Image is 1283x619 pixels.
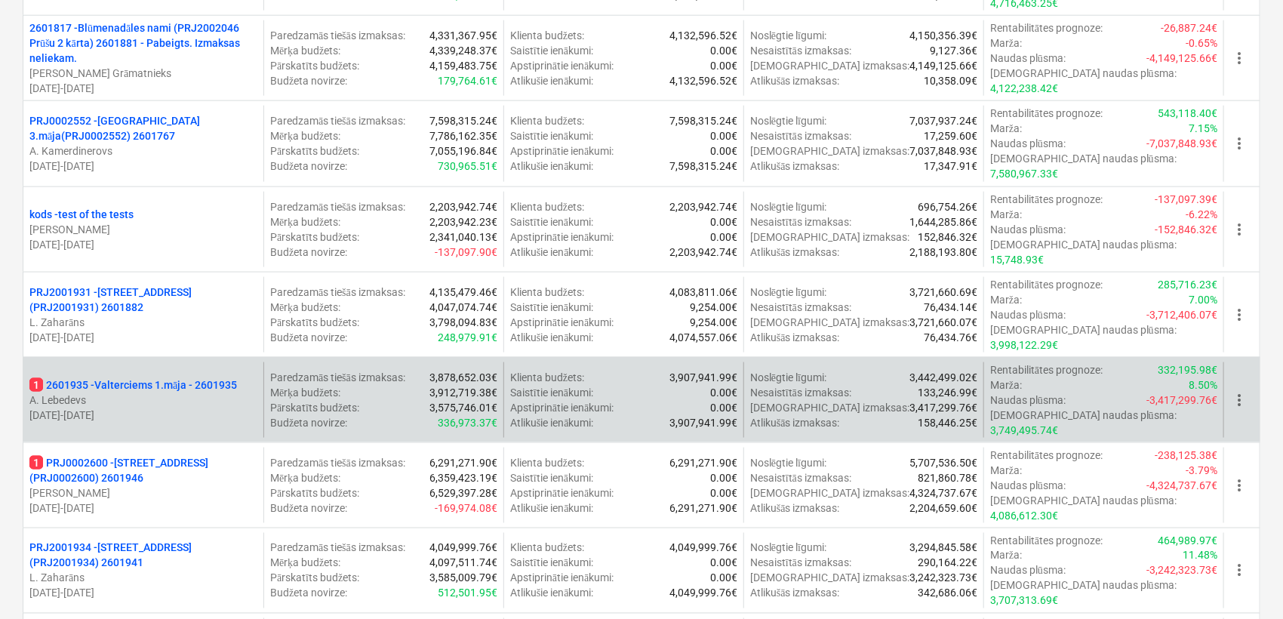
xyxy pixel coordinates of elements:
p: [DEMOGRAPHIC_DATA] naudas plūsma : [990,322,1177,337]
p: 821,860.78€ [918,470,977,485]
p: Marža : [990,121,1022,136]
p: Klienta budžets : [510,28,584,43]
p: Mērķa budžets : [270,385,340,400]
p: [PERSON_NAME] Grāmatnieks [29,66,257,81]
p: -6.22% [1186,207,1217,222]
p: 10,358.09€ [924,73,977,88]
p: Marža : [990,207,1022,222]
p: Pārskatīts budžets : [270,315,359,330]
p: 342,686.06€ [918,586,977,601]
p: -137,097.39€ [1155,192,1217,207]
p: 3,575,746.01€ [429,400,497,415]
p: 4,150,356.39€ [909,28,977,43]
p: Naudas plūsma : [990,393,1066,408]
p: Atlikušie ienākumi : [510,415,594,430]
p: -0.65% [1186,35,1217,51]
p: -4,324,737.67€ [1146,478,1217,493]
p: 133,246.99€ [918,385,977,400]
p: Pārskatīts budžets : [270,400,359,415]
p: [DEMOGRAPHIC_DATA] izmaksas : [750,229,909,245]
p: 0.00€ [710,143,737,159]
p: Paredzamās tiešās izmaksas : [270,199,405,214]
p: Saistītie ienākumi : [510,43,593,58]
span: 1 [29,456,43,470]
p: -3,417,299.76€ [1146,393,1217,408]
p: [DEMOGRAPHIC_DATA] izmaksas : [750,58,909,73]
p: Atlikušās izmaksas : [750,500,840,516]
p: 6,291,271.90€ [429,455,497,470]
p: Rentabilitātes prognoze : [990,362,1103,377]
p: 4,047,074.74€ [429,300,497,315]
p: A. Lebedevs [29,393,257,408]
iframe: Chat Widget [1208,547,1283,619]
p: Saistītie ienākumi : [510,470,593,485]
p: Apstiprinātie ienākumi : [510,315,614,330]
p: 1,644,285.86€ [909,214,977,229]
p: Atlikušie ienākumi : [510,500,594,516]
p: 2601817 - Blūmenadāles nami (PRJ2002046 Prūšu 2 kārta) 2601881 - Pabeigts. Izmaksas neliekam. [29,20,257,66]
p: 152,846.32€ [918,229,977,245]
p: Naudas plūsma : [990,136,1066,151]
div: 12601935 -Valterciems 1.māja - 2601935A. Lebedevs[DATE]-[DATE] [29,377,257,423]
p: 0.00€ [710,485,737,500]
p: Budžeta novirze : [270,415,347,430]
p: 3,798,094.83€ [429,315,497,330]
p: 3,417,299.76€ [909,400,977,415]
p: [DEMOGRAPHIC_DATA] naudas plūsma : [990,493,1177,508]
p: 3,878,652.03€ [429,370,497,385]
p: 158,446.25€ [918,415,977,430]
p: Nesaistītās izmaksas : [750,43,851,58]
p: Apstiprinātie ienākumi : [510,400,614,415]
p: Apstiprinātie ienākumi : [510,143,614,159]
p: Pārskatīts budžets : [270,143,359,159]
p: 2,341,040.13€ [429,229,497,245]
p: Atlikušie ienākumi : [510,73,594,88]
p: 290,164.22€ [918,556,977,571]
p: Atlikušie ienākumi : [510,159,594,174]
p: -169,974.08€ [435,500,497,516]
p: Klienta budžets : [510,285,584,300]
p: Marža : [990,463,1022,478]
p: Budžeta novirze : [270,245,347,260]
p: Paredzamās tiešās izmaksas : [270,370,405,385]
p: [PERSON_NAME] [29,222,257,237]
p: Paredzamās tiešās izmaksas : [270,285,405,300]
p: 7,598,315.24€ [669,159,737,174]
p: Mērķa budžets : [270,556,340,571]
p: Apstiprinātie ienākumi : [510,58,614,73]
p: Pārskatīts budžets : [270,58,359,73]
p: 3,294,845.58€ [909,540,977,556]
p: Klienta budžets : [510,199,584,214]
p: PRJ2001934 - [STREET_ADDRESS] (PRJ2001934) 2601941 [29,540,257,571]
p: 0.00€ [710,229,737,245]
p: [DATE] - [DATE] [29,237,257,252]
p: Atlikušie ienākumi : [510,330,594,345]
p: PRJ2001931 - [STREET_ADDRESS] (PRJ2001931) 2601882 [29,285,257,315]
p: Atlikušās izmaksas : [750,73,840,88]
p: 0.00€ [710,400,737,415]
p: 4,086,612.30€ [990,508,1058,523]
p: Noslēgtie līgumi : [750,28,826,43]
p: Rentabilitātes prognoze : [990,106,1103,121]
p: Nesaistītās izmaksas : [750,470,851,485]
p: 7.15% [1189,121,1217,136]
p: 2,203,942.74€ [669,199,737,214]
p: 512,501.95€ [438,586,497,601]
p: [DATE] - [DATE] [29,330,257,345]
p: 8.50% [1189,377,1217,393]
p: 2,203,942.74€ [669,245,737,260]
p: 0.00€ [710,571,737,586]
p: 7,598,315.24€ [669,113,737,128]
p: 0.00€ [710,470,737,485]
p: 4,083,811.06€ [669,285,737,300]
p: 7,580,967.33€ [990,166,1058,181]
p: Atlikušās izmaksas : [750,586,840,601]
p: Naudas plūsma : [990,563,1066,578]
p: [DATE] - [DATE] [29,500,257,516]
p: Naudas plūsma : [990,51,1066,66]
p: Mērķa budžets : [270,128,340,143]
p: Atlikušie ienākumi : [510,245,594,260]
p: Atlikušās izmaksas : [750,415,840,430]
p: 3,907,941.99€ [669,370,737,385]
p: Budžeta novirze : [270,73,347,88]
